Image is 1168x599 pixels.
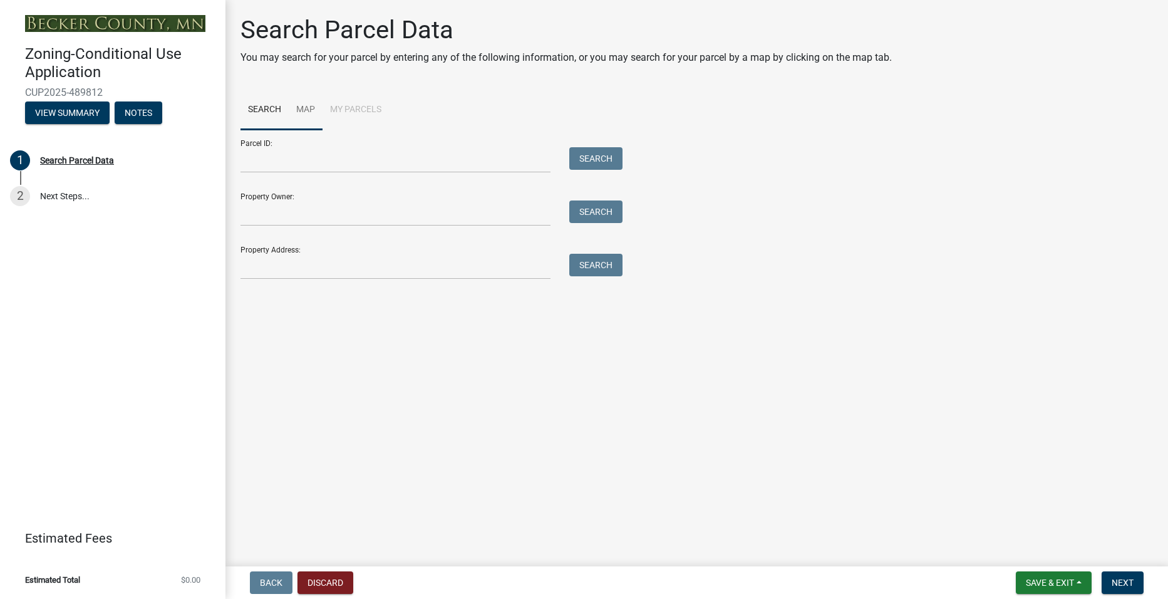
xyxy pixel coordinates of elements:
[115,108,162,118] wm-modal-confirm: Notes
[289,90,323,130] a: Map
[181,576,200,584] span: $0.00
[569,147,623,170] button: Search
[40,156,114,165] div: Search Parcel Data
[25,45,215,81] h4: Zoning-Conditional Use Application
[25,86,200,98] span: CUP2025-489812
[25,15,205,32] img: Becker County, Minnesota
[569,201,623,223] button: Search
[25,108,110,118] wm-modal-confirm: Summary
[1112,578,1134,588] span: Next
[10,186,30,206] div: 2
[1102,571,1144,594] button: Next
[25,102,110,124] button: View Summary
[1016,571,1092,594] button: Save & Exit
[1026,578,1074,588] span: Save & Exit
[260,578,282,588] span: Back
[25,576,80,584] span: Estimated Total
[10,526,205,551] a: Estimated Fees
[250,571,292,594] button: Back
[240,50,892,65] p: You may search for your parcel by entering any of the following information, or you may search fo...
[10,150,30,170] div: 1
[115,102,162,124] button: Notes
[297,571,353,594] button: Discard
[240,90,289,130] a: Search
[240,15,892,45] h1: Search Parcel Data
[569,254,623,276] button: Search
